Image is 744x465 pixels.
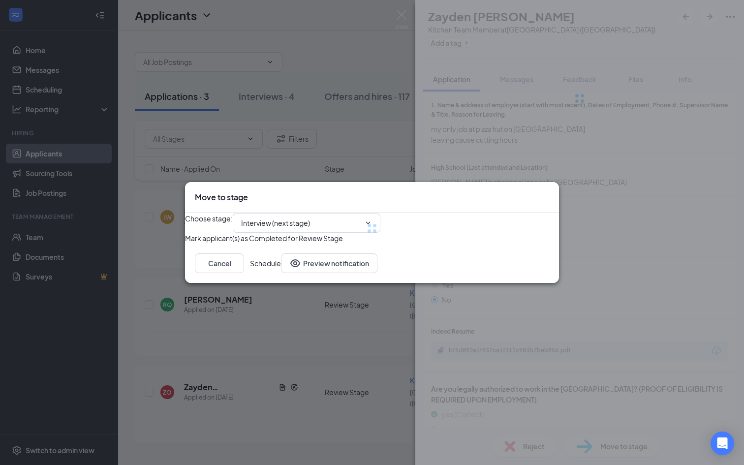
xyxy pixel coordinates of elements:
[289,257,301,269] svg: Eye
[281,253,377,273] button: Preview notificationEye
[195,192,248,203] h3: Move to stage
[195,253,244,273] button: Cancel
[711,432,734,455] div: Open Intercom Messenger
[250,253,281,273] button: Schedule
